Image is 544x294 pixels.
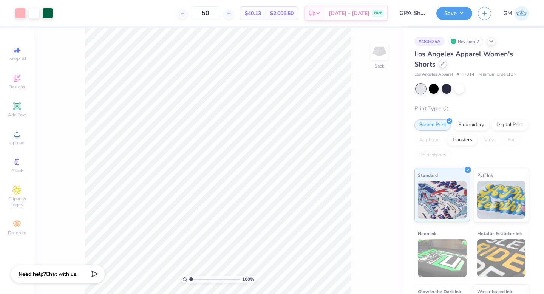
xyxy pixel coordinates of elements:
[329,9,369,17] span: [DATE] - [DATE]
[374,63,384,70] div: Back
[491,119,528,131] div: Digital Print
[191,6,220,20] input: – –
[372,44,387,59] img: Back
[418,229,436,237] span: Neon Ink
[414,104,529,113] div: Print Type
[418,171,438,179] span: Standard
[19,271,46,278] strong: Need help?
[394,6,431,21] input: Untitled Design
[8,112,26,118] span: Add Text
[479,135,501,146] div: Vinyl
[8,56,26,62] span: Image AI
[453,119,489,131] div: Embroidery
[414,71,453,78] span: Los Angeles Apparel
[457,71,474,78] span: # HF-314
[11,168,23,174] span: Greek
[503,9,512,18] span: GM
[8,230,26,236] span: Decorate
[270,9,294,17] span: $2,006.50
[477,181,526,219] img: Puff Ink
[503,135,521,146] div: Foil
[447,135,477,146] div: Transfers
[436,7,472,20] button: Save
[414,37,445,46] div: # 480625A
[414,150,451,161] div: Rhinestones
[4,196,30,208] span: Clipart & logos
[514,6,529,21] img: Grace Miles
[245,9,261,17] span: $40.13
[418,239,467,277] img: Neon Ink
[503,6,529,21] a: GM
[418,181,467,219] img: Standard
[477,171,493,179] span: Puff Ink
[9,140,25,146] span: Upload
[477,239,526,277] img: Metallic & Glitter Ink
[448,37,483,46] div: Revision 2
[242,276,254,283] span: 100 %
[478,71,516,78] span: Minimum Order: 12 +
[414,50,513,69] span: Los Angeles Apparel Women's Shorts
[46,271,77,278] span: Chat with us.
[9,84,25,90] span: Designs
[414,119,451,131] div: Screen Print
[374,11,382,16] span: FREE
[477,229,522,237] span: Metallic & Glitter Ink
[414,135,445,146] div: Applique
